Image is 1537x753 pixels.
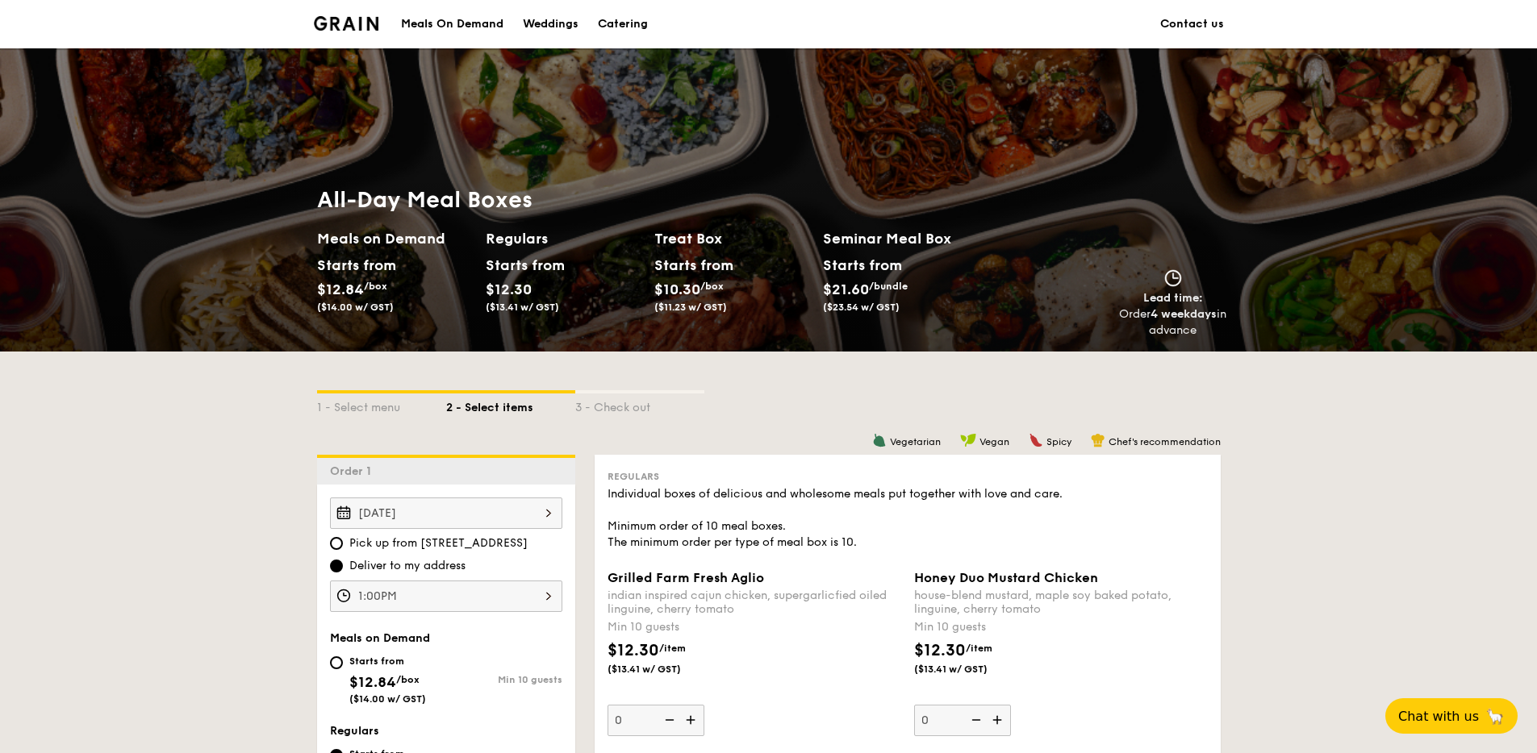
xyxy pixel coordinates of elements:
span: ($11.23 w/ GST) [654,302,727,313]
span: Honey Duo Mustard Chicken [914,570,1098,585]
img: icon-reduce.1d2dbef1.svg [656,705,680,735]
span: Spicy [1046,436,1071,447]
div: 1 - Select menu [317,393,446,416]
span: Meals on Demand [330,631,430,645]
span: $12.30 [486,281,532,298]
img: Grain [314,16,379,31]
h2: Meals on Demand [317,227,473,250]
span: /box [396,674,420,685]
span: Deliver to my address [349,558,466,574]
span: Vegetarian [890,436,941,447]
img: icon-clock.2db775ea.svg [1161,269,1185,287]
span: /item [966,643,992,654]
span: Chef's recommendation [1109,436,1221,447]
h2: Seminar Meal Box [823,227,992,250]
input: Pick up from [STREET_ADDRESS] [330,537,343,550]
button: Chat with us🦙 [1385,698,1518,734]
div: Min 10 guests [608,619,901,635]
strong: 4 weekdays [1151,307,1217,321]
div: Starts from [823,253,901,277]
img: icon-add.58712e84.svg [987,705,1011,735]
div: Starts from [349,655,426,668]
img: icon-chef-hat.a58ddaea.svg [1091,433,1105,447]
span: /box [700,281,724,292]
div: 3 - Check out [575,393,704,416]
img: icon-reduce.1d2dbef1.svg [963,705,987,735]
img: icon-vegetarian.fe4039eb.svg [872,433,887,447]
span: Chat with us [1398,709,1479,724]
div: Starts from [486,253,558,277]
img: icon-vegan.f8ff3823.svg [960,433,976,447]
span: Regulars [608,471,659,482]
input: Event date [330,497,562,529]
span: ($13.41 w/ GST) [608,663,717,676]
span: ($23.54 w/ GST) [823,302,900,313]
div: Individual boxes of delicious and wholesome meals put together with love and care. Minimum order ... [608,486,1208,551]
img: icon-spicy.37a8142b.svg [1029,433,1043,447]
span: 🦙 [1485,707,1505,726]
span: ($14.00 w/ GST) [349,693,426,705]
input: Starts from$12.84/box($14.00 w/ GST)Min 10 guests [330,656,343,669]
input: Grilled Farm Fresh Aglioindian inspired cajun chicken, supergarlicfied oiled linguine, cherry tom... [608,705,704,736]
span: Regulars [330,724,379,738]
span: Vegan [979,436,1009,447]
div: Starts from [654,253,726,277]
input: Event time [330,580,562,612]
span: $21.60 [823,281,869,298]
a: Logotype [314,16,379,31]
div: Min 10 guests [914,619,1208,635]
span: /bundle [869,281,908,292]
span: ($13.41 w/ GST) [914,663,1024,676]
span: $10.30 [654,281,700,298]
div: Starts from [317,253,389,277]
span: ($14.00 w/ GST) [317,302,394,313]
span: $12.30 [608,641,659,660]
span: Pick up from [STREET_ADDRESS] [349,535,528,551]
div: Order in advance [1119,306,1227,339]
div: Min 10 guests [446,674,562,685]
div: house-blend mustard, maple soy baked potato, linguine, cherry tomato [914,589,1208,616]
span: $12.84 [317,281,364,298]
input: Honey Duo Mustard Chickenhouse-blend mustard, maple soy baked potato, linguine, cherry tomatoMin ... [914,705,1011,736]
span: $12.84 [349,673,396,691]
input: Deliver to my address [330,560,343,572]
span: /box [364,281,387,292]
h2: Regulars [486,227,641,250]
span: ($13.41 w/ GST) [486,302,559,313]
div: 2 - Select items [446,393,575,416]
span: Order 1 [330,464,378,478]
span: $12.30 [914,641,966,660]
span: Lead time: [1143,291,1203,305]
div: indian inspired cajun chicken, supergarlicfied oiled linguine, cherry tomato [608,589,901,616]
img: icon-add.58712e84.svg [680,705,704,735]
span: /item [659,643,686,654]
span: Grilled Farm Fresh Aglio [608,570,764,585]
h1: All-Day Meal Boxes [317,185,992,214]
h2: Treat Box [654,227,810,250]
